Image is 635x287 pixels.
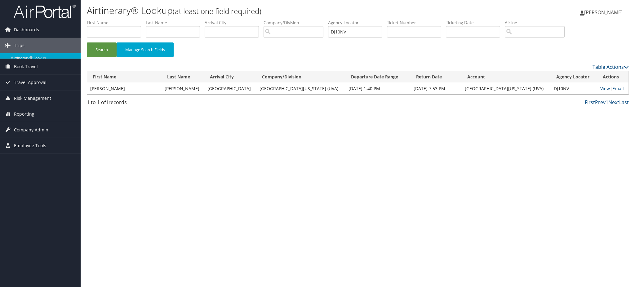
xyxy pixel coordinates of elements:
th: Arrival City: activate to sort column ascending [204,71,256,83]
button: Manage Search Fields [117,42,174,57]
a: 1 [606,99,608,106]
td: [PERSON_NAME] [87,83,162,94]
span: Dashboards [14,22,39,38]
th: Departure Date Range: activate to sort column ascending [345,71,411,83]
div: 1 to 1 of records [87,99,215,109]
a: View [600,86,610,91]
td: [GEOGRAPHIC_DATA][US_STATE] (UVA) [256,83,345,94]
th: Agency Locator: activate to sort column ascending [551,71,597,83]
label: Ticket Number [387,20,446,26]
span: Travel Approval [14,75,47,90]
a: Table Actions [593,64,629,70]
a: Last [619,99,629,106]
th: Account: activate to sort column ascending [462,71,551,83]
small: (at least one field required) [173,6,261,16]
button: Search [87,42,117,57]
th: Last Name: activate to sort column ascending [162,71,204,83]
td: [GEOGRAPHIC_DATA] [204,83,256,94]
td: | [597,83,628,94]
td: [DATE] 7:53 PM [411,83,462,94]
span: Reporting [14,106,34,122]
a: Next [608,99,619,106]
span: Employee Tools [14,138,46,153]
label: Arrival City [205,20,264,26]
span: Risk Management [14,91,51,106]
a: [PERSON_NAME] [580,3,629,22]
td: [PERSON_NAME] [162,83,204,94]
label: First Name [87,20,146,26]
img: airportal-logo.png [14,4,76,19]
span: Book Travel [14,59,38,74]
span: Trips [14,38,24,53]
label: Agency Locator [328,20,387,26]
a: Prev [595,99,606,106]
label: Company/Division [264,20,328,26]
label: Last Name [146,20,205,26]
th: Company/Division [256,71,345,83]
td: [DATE] 1:40 PM [345,83,411,94]
label: Ticketing Date [446,20,505,26]
a: First [585,99,595,106]
span: Company Admin [14,122,48,138]
span: [PERSON_NAME] [584,9,623,16]
th: First Name: activate to sort column ascending [87,71,162,83]
th: Actions [597,71,628,83]
a: Email [612,86,624,91]
td: [GEOGRAPHIC_DATA][US_STATE] (UVA) [462,83,551,94]
td: DJ10NV [551,83,597,94]
span: 1 [106,99,109,106]
th: Return Date: activate to sort column ascending [411,71,462,83]
label: Airline [505,20,569,26]
h1: Airtinerary® Lookup [87,4,448,17]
